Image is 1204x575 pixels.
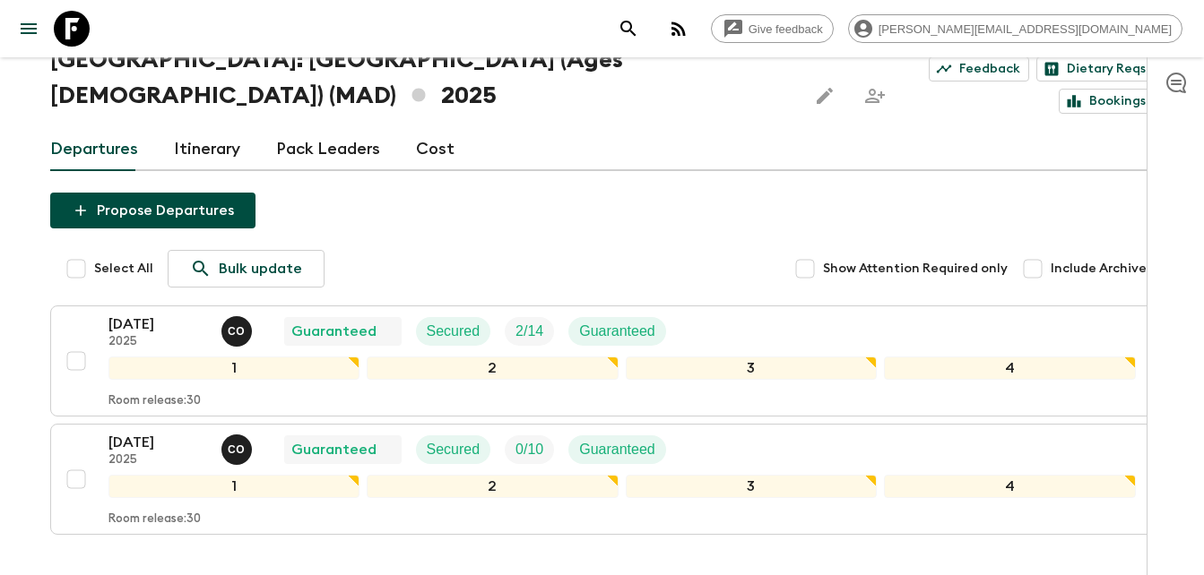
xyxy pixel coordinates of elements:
[50,305,1155,416] button: [DATE]2025Chama OuammiGuaranteedSecuredTrip FillGuaranteed1234Room release:30
[515,439,543,460] p: 0 / 10
[367,475,619,498] div: 2
[50,193,256,228] button: Propose Departures
[221,322,256,336] span: Chama Ouammi
[108,512,201,527] p: Room release: 30
[848,14,1182,43] div: [PERSON_NAME][EMAIL_ADDRESS][DOMAIN_NAME]
[11,11,47,47] button: menu
[857,78,893,114] span: Share this itinerary
[579,439,655,460] p: Guaranteed
[427,321,481,342] p: Secured
[1059,89,1155,114] a: Bookings
[108,335,207,349] p: 2025
[108,313,207,335] p: [DATE]
[884,475,1136,498] div: 4
[1036,56,1155,82] a: Dietary Reqs
[427,439,481,460] p: Secured
[626,475,878,498] div: 3
[221,440,256,454] span: Chama Ouammi
[711,14,834,43] a: Give feedback
[108,356,360,380] div: 1
[515,321,543,342] p: 2 / 14
[228,442,245,457] p: C O
[823,260,1008,278] span: Show Attention Required only
[50,42,793,114] h1: [GEOGRAPHIC_DATA]: [GEOGRAPHIC_DATA] (Ages [DEMOGRAPHIC_DATA]) (MAD) 2025
[807,78,843,114] button: Edit this itinerary
[108,453,207,468] p: 2025
[221,316,256,347] button: CO
[94,260,153,278] span: Select All
[1051,260,1155,278] span: Include Archived
[416,317,491,346] div: Secured
[416,128,455,171] a: Cost
[611,11,646,47] button: search adventures
[108,432,207,453] p: [DATE]
[228,324,245,339] p: C O
[108,394,201,408] p: Room release: 30
[276,128,380,171] a: Pack Leaders
[505,435,554,464] div: Trip Fill
[108,475,360,498] div: 1
[929,56,1029,82] a: Feedback
[739,22,833,36] span: Give feedback
[168,250,325,287] a: Bulk update
[869,22,1182,36] span: [PERSON_NAME][EMAIL_ADDRESS][DOMAIN_NAME]
[579,321,655,342] p: Guaranteed
[367,356,619,380] div: 2
[291,439,377,460] p: Guaranteed
[416,435,491,464] div: Secured
[50,128,138,171] a: Departures
[291,321,377,342] p: Guaranteed
[50,424,1155,535] button: [DATE]2025Chama OuammiGuaranteedSecuredTrip FillGuaranteed1234Room release:30
[505,317,554,346] div: Trip Fill
[219,258,302,279] p: Bulk update
[174,128,240,171] a: Itinerary
[884,356,1136,380] div: 4
[221,434,256,465] button: CO
[626,356,878,380] div: 3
